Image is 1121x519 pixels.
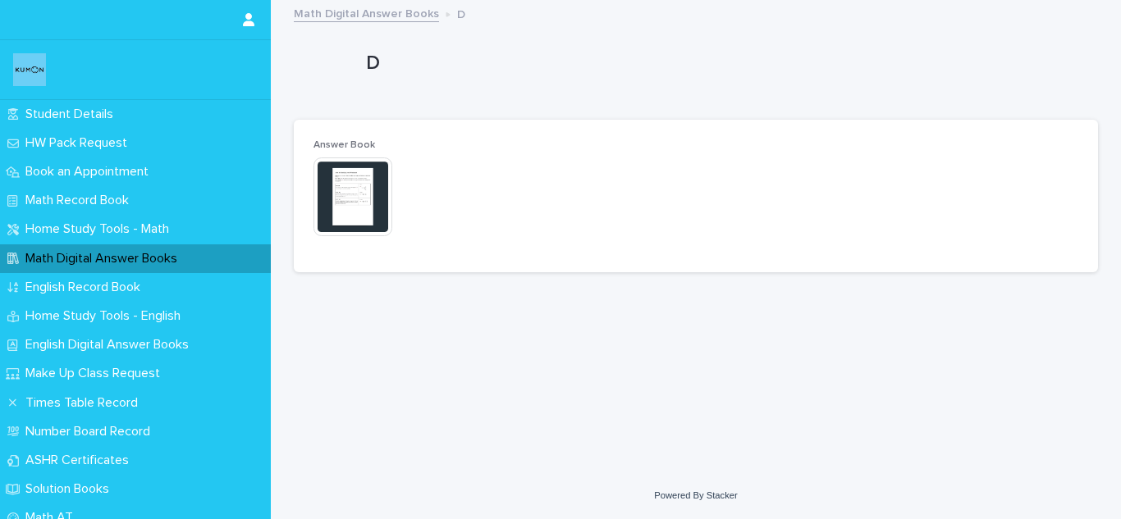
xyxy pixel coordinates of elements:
[19,453,142,468] p: ASHR Certificates
[457,4,465,22] p: D
[366,52,1091,75] p: D
[19,337,202,353] p: English Digital Answer Books
[19,221,182,237] p: Home Study Tools - Math
[19,308,194,324] p: Home Study Tools - English
[19,251,190,266] p: Math Digital Answer Books
[294,3,439,22] a: Math Digital Answer Books
[19,481,122,497] p: Solution Books
[19,135,140,151] p: HW Pack Request
[654,490,737,500] a: Powered By Stacker
[19,164,162,180] p: Book an Appointment
[19,366,173,381] p: Make Up Class Request
[13,53,46,86] img: o6XkwfS7S2qhyeB9lxyF
[19,107,126,122] p: Student Details
[313,140,375,150] span: Answer Book
[19,193,142,208] p: Math Record Book
[19,395,151,411] p: Times Table Record
[19,280,153,295] p: English Record Book
[19,424,163,439] p: Number Board Record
